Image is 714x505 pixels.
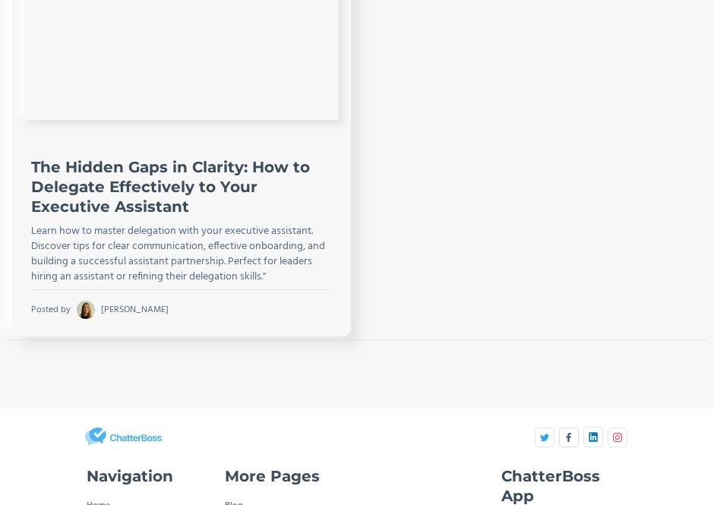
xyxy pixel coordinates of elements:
[87,466,173,486] h4: Navigation
[31,304,71,316] div: Posted by
[31,224,332,285] p: Learn how to master delegation with your executive assistant. Discover tips for clear communicati...
[101,304,169,316] div: [PERSON_NAME]
[225,466,320,486] h4: More Pages
[77,301,95,319] img: Valerie Trapunsky
[31,157,332,216] h4: The Hidden Gaps in Clarity: How to Delegate Effectively to Your Executive Assistant
[638,429,696,487] iframe: Drift Widget Chat Controller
